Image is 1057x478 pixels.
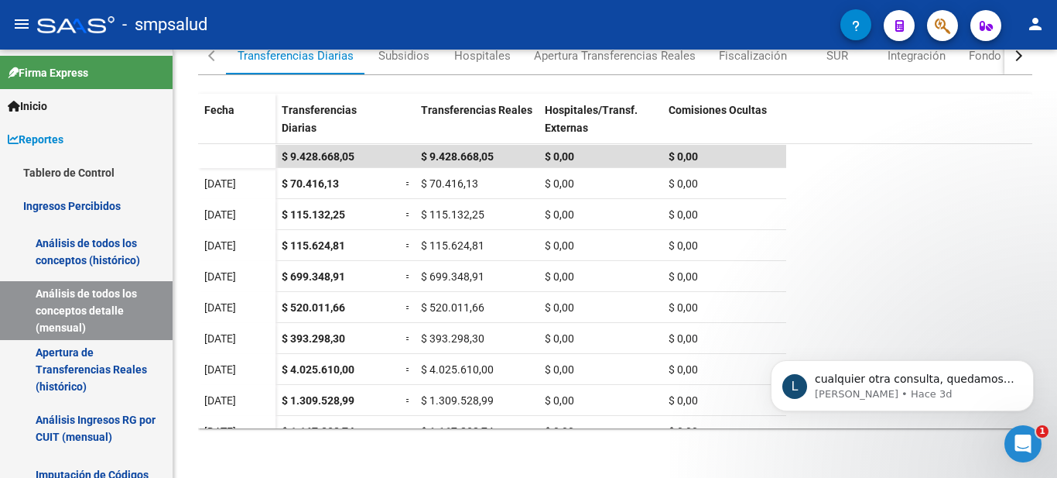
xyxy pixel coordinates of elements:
span: = [405,177,412,190]
span: $ 0,00 [545,394,574,407]
span: Reportes [8,131,63,148]
iframe: Intercom notifications mensaje [747,328,1057,436]
span: [DATE] [204,394,236,407]
span: [DATE] [204,270,236,283]
span: $ 1.309.528,99 [421,394,494,407]
span: $ 0,00 [545,425,574,438]
span: = [405,239,412,252]
span: $ 0,00 [669,425,698,438]
span: - smpsalud [122,8,207,42]
span: $ 520.011,66 [421,301,484,314]
span: [DATE] [204,208,236,221]
span: Fecha [204,104,234,116]
span: $ 0,00 [669,332,698,345]
span: $ 0,00 [669,270,698,283]
div: Integración [888,47,946,64]
span: = [405,425,412,438]
span: [DATE] [204,301,236,314]
span: Transferencias Reales [421,104,532,116]
span: $ 0,00 [545,332,574,345]
span: = [405,270,412,283]
span: = [405,363,412,376]
span: $ 9.428.668,05 [421,150,494,163]
span: $ 0,00 [545,177,574,190]
span: $ 0,00 [669,301,698,314]
span: [DATE] [204,363,236,376]
span: Hospitales/Transf. Externas [545,104,638,134]
span: $ 0,00 [669,150,698,163]
span: $ 115.132,25 [421,208,484,221]
span: $ 0,00 [669,177,698,190]
span: $ 0,00 [669,363,698,376]
span: $ 4.025.610,00 [282,363,354,376]
span: $ 4.025.610,00 [421,363,494,376]
span: 1 [1036,425,1048,438]
span: $ 520.011,66 [282,301,345,314]
span: $ 1.167.838,74 [282,425,354,438]
span: $ 0,00 [669,208,698,221]
span: $ 393.298,30 [282,332,345,345]
span: $ 9.428.668,05 [282,150,354,163]
span: = [405,301,412,314]
span: Firma Express [8,64,88,81]
div: SUR [826,47,848,64]
span: $ 0,00 [669,239,698,252]
span: [DATE] [204,425,236,438]
span: $ 699.348,91 [421,270,484,283]
span: $ 0,00 [545,208,574,221]
span: [DATE] [204,332,236,345]
span: = [405,394,412,407]
span: $ 0,00 [545,301,574,314]
span: Inicio [8,98,47,115]
datatable-header-cell: Fecha [198,94,275,159]
iframe: Intercom live chat [1004,425,1042,463]
datatable-header-cell: Transferencias Diarias [275,94,399,159]
span: [DATE] [204,177,236,190]
span: = [405,208,412,221]
span: $ 70.416,13 [282,177,339,190]
span: $ 393.298,30 [421,332,484,345]
span: $ 0,00 [545,270,574,283]
span: $ 0,00 [545,239,574,252]
datatable-header-cell: Transferencias Reales [415,94,539,159]
div: Apertura Transferencias Reales [534,47,696,64]
span: $ 115.624,81 [421,239,484,252]
div: Hospitales [454,47,511,64]
span: $ 115.132,25 [282,208,345,221]
span: $ 1.167.838,74 [421,425,494,438]
datatable-header-cell: Hospitales/Transf. Externas [539,94,662,159]
span: $ 70.416,13 [421,177,478,190]
div: Transferencias Diarias [238,47,354,64]
span: [DATE] [204,239,236,252]
span: $ 699.348,91 [282,270,345,283]
span: $ 115.624,81 [282,239,345,252]
mat-icon: menu [12,15,31,33]
span: Transferencias Diarias [282,104,357,134]
div: Fiscalización [719,47,787,64]
span: $ 0,00 [669,394,698,407]
span: = [405,332,412,345]
div: Subsidios [378,47,429,64]
span: $ 0,00 [545,150,574,163]
span: $ 0,00 [545,363,574,376]
mat-icon: person [1026,15,1045,33]
datatable-header-cell: Comisiones Ocultas [662,94,786,159]
span: $ 1.309.528,99 [282,394,354,407]
span: Comisiones Ocultas [669,104,767,116]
